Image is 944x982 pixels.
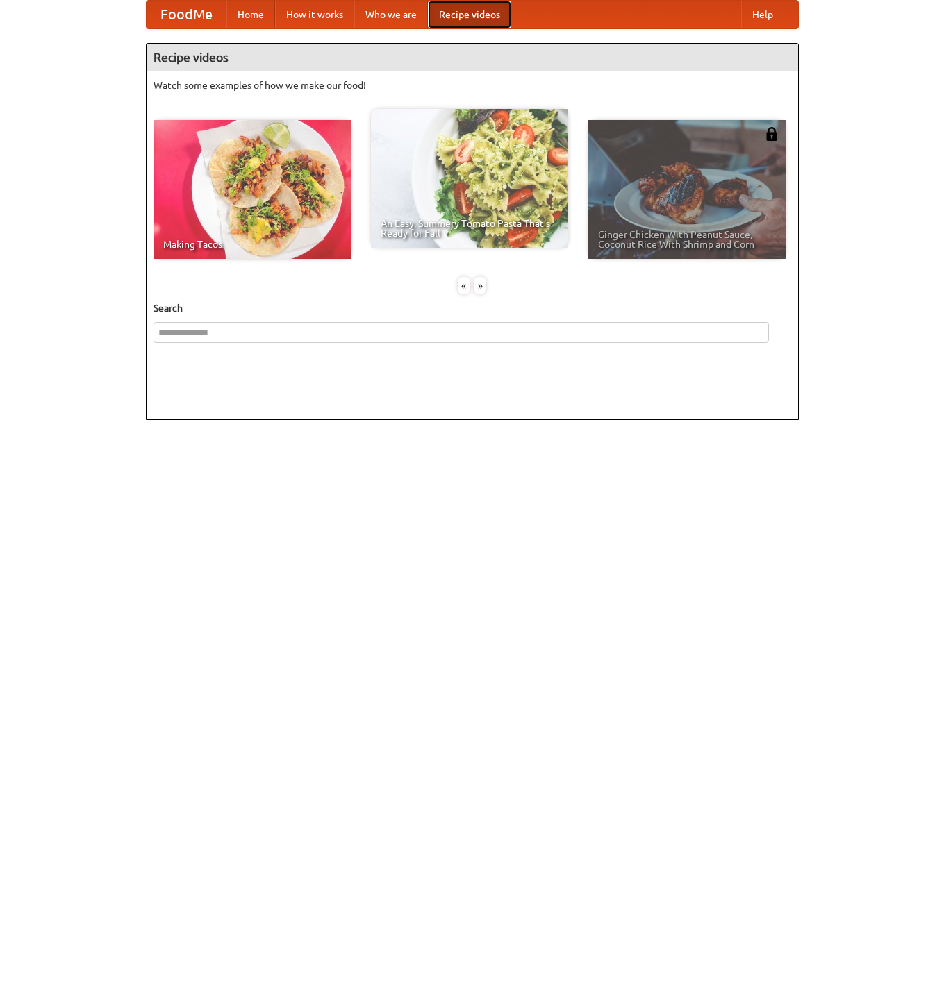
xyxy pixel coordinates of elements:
a: An Easy, Summery Tomato Pasta That's Ready for Fall [371,109,568,248]
div: » [474,277,486,294]
a: Making Tacos [154,120,351,259]
img: 483408.png [765,127,779,141]
h4: Recipe videos [147,44,798,71]
a: FoodMe [147,1,226,28]
h5: Search [154,301,791,315]
a: Recipe videos [428,1,511,28]
span: Making Tacos [163,239,341,249]
div: « [458,277,470,294]
a: Home [226,1,275,28]
span: An Easy, Summery Tomato Pasta That's Ready for Fall [381,219,558,238]
a: How it works [275,1,354,28]
p: Watch some examples of how we make our food! [154,78,791,92]
a: Help [741,1,784,28]
a: Who we are [354,1,428,28]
